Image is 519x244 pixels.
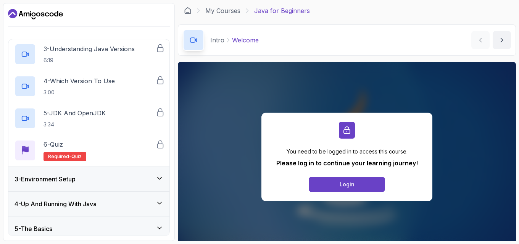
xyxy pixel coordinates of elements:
[15,199,97,208] h3: 4 - Up And Running With Java
[44,121,106,128] p: 3:34
[205,6,240,15] a: My Courses
[8,192,169,216] button: 4-Up And Running With Java
[15,175,76,184] h3: 3 - Environment Setup
[471,31,490,49] button: previous content
[8,217,169,241] button: 5-The Basics
[8,167,169,191] button: 3-Environment Setup
[254,6,310,15] p: Java for Beginners
[44,44,135,53] p: 3 - Understanding Java Versions
[44,89,115,96] p: 3:00
[44,57,135,64] p: 6:19
[210,36,224,45] p: Intro
[15,108,163,129] button: 5-JDK And OpenJDK3:34
[276,148,418,155] p: You need to be logged in to access this course.
[340,181,355,188] div: Login
[48,154,71,160] span: Required-
[276,158,418,168] p: Please log in to continue your learning journey!
[15,76,163,97] button: 4-Which Version To Use3:00
[8,8,63,20] a: Dashboard
[232,36,259,45] p: Welcome
[15,140,163,161] button: 6-QuizRequired-quiz
[15,224,52,233] h3: 5 - The Basics
[184,7,192,15] a: Dashboard
[44,76,115,86] p: 4 - Which Version To Use
[15,44,163,65] button: 3-Understanding Java Versions6:19
[44,108,106,118] p: 5 - JDK And OpenJDK
[493,31,511,49] button: next content
[309,177,385,192] button: Login
[71,154,82,160] span: quiz
[44,140,63,149] p: 6 - Quiz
